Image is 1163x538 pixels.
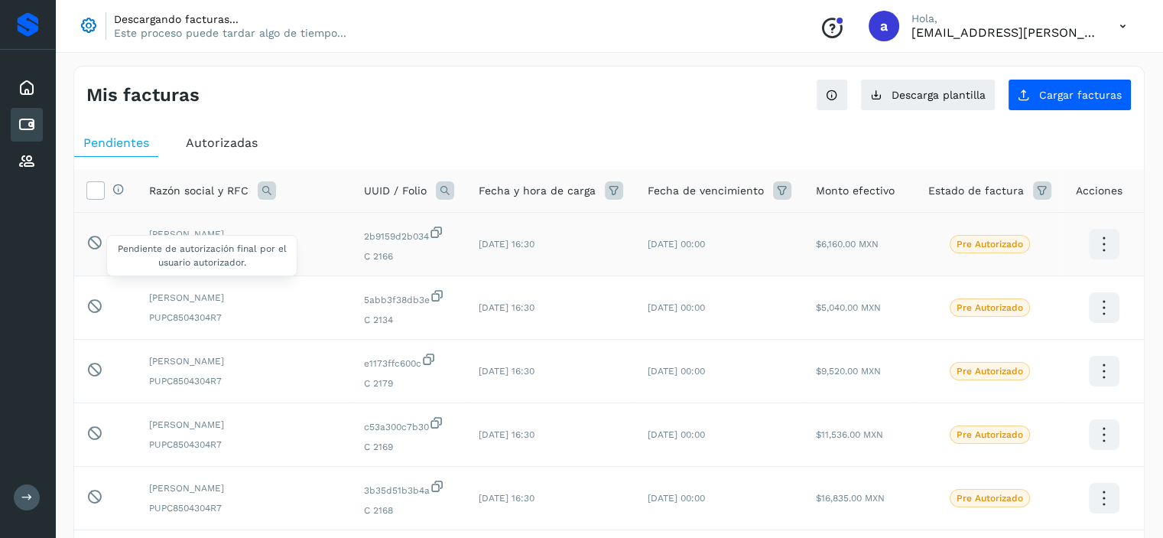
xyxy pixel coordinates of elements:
[1076,183,1122,199] span: Acciones
[364,479,454,497] span: 3b35d51b3b4a
[860,79,996,111] button: Descarga plantilla
[648,239,705,249] span: [DATE] 00:00
[114,26,346,40] p: Este proceso puede tardar algo de tiempo...
[186,135,258,150] span: Autorizadas
[1008,79,1132,111] button: Cargar facturas
[149,354,339,368] span: [PERSON_NAME]
[816,302,881,313] span: $5,040.00 MXN
[648,429,705,440] span: [DATE] 00:00
[11,145,43,178] div: Proveedores
[364,225,454,243] span: 2b9159d2b034
[149,183,249,199] span: Razón social y RFC
[479,493,534,504] span: [DATE] 16:30
[114,12,346,26] p: Descargando facturas...
[149,291,339,305] span: [PERSON_NAME]
[479,429,534,440] span: [DATE] 16:30
[86,84,200,106] h4: Mis facturas
[149,418,339,432] span: [PERSON_NAME]
[892,90,986,100] span: Descarga plantilla
[479,183,596,199] span: Fecha y hora de carga
[364,183,427,199] span: UUID / Folio
[957,429,1023,440] p: Pre Autorizado
[11,71,43,105] div: Inicio
[364,377,454,390] span: C 2179
[149,311,339,324] span: PUPC8504304R7
[364,416,454,434] span: c53a300c7b30
[364,352,454,370] span: e1173ffc600c
[928,183,1024,199] span: Estado de factura
[816,183,895,199] span: Monto efectivo
[957,493,1023,504] p: Pre Autorizado
[149,481,339,495] span: [PERSON_NAME]
[11,108,43,142] div: Cuentas por pagar
[957,302,1023,313] p: Pre Autorizado
[911,25,1095,40] p: aide.jimenez@seacargo.com
[149,501,339,515] span: PUPC8504304R7
[149,227,339,241] span: [PERSON_NAME]
[816,239,879,249] span: $6,160.00 MXN
[479,366,534,377] span: [DATE] 16:30
[149,374,339,388] span: PUPC8504304R7
[957,366,1023,377] p: Pre Autorizado
[957,239,1023,249] p: Pre Autorizado
[364,249,454,263] span: C 2166
[648,493,705,504] span: [DATE] 00:00
[816,493,885,504] span: $16,835.00 MXN
[648,366,705,377] span: [DATE] 00:00
[816,429,883,440] span: $11,536.00 MXN
[911,12,1095,25] p: Hola,
[364,313,454,327] span: C 2134
[816,366,881,377] span: $9,520.00 MXN
[648,183,764,199] span: Fecha de vencimiento
[479,239,534,249] span: [DATE] 16:30
[364,440,454,454] span: C 2169
[364,289,454,307] span: 5abb3f38db3e
[479,302,534,313] span: [DATE] 16:30
[118,243,287,268] span: Pendiente de autorización final por el usuario autorizador.
[149,438,339,452] span: PUPC8504304R7
[648,302,705,313] span: [DATE] 00:00
[83,135,149,150] span: Pendientes
[364,504,454,517] span: C 2168
[1039,90,1122,100] span: Cargar facturas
